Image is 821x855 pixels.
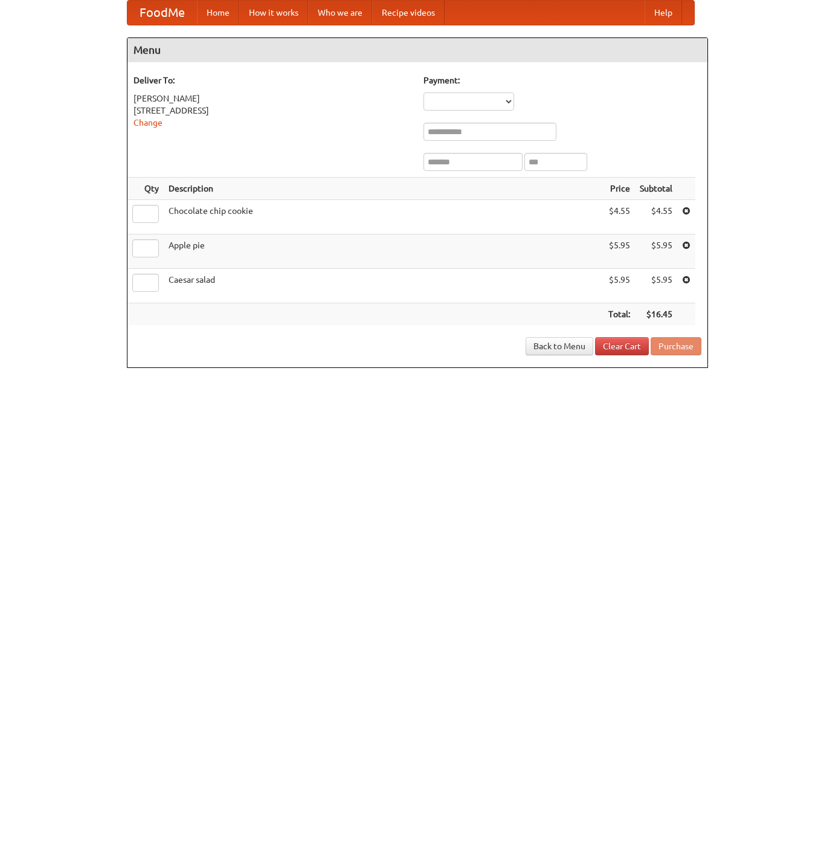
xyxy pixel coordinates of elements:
[604,234,635,269] td: $5.95
[635,200,677,234] td: $4.55
[197,1,239,25] a: Home
[651,337,701,355] button: Purchase
[595,337,649,355] a: Clear Cart
[127,178,164,200] th: Qty
[134,74,411,86] h5: Deliver To:
[164,178,604,200] th: Description
[134,118,163,127] a: Change
[526,337,593,355] a: Back to Menu
[127,1,197,25] a: FoodMe
[127,38,707,62] h4: Menu
[604,178,635,200] th: Price
[134,92,411,105] div: [PERSON_NAME]
[372,1,445,25] a: Recipe videos
[635,269,677,303] td: $5.95
[239,1,308,25] a: How it works
[164,269,604,303] td: Caesar salad
[308,1,372,25] a: Who we are
[645,1,682,25] a: Help
[164,234,604,269] td: Apple pie
[604,200,635,234] td: $4.55
[635,178,677,200] th: Subtotal
[423,74,701,86] h5: Payment:
[604,303,635,326] th: Total:
[164,200,604,234] td: Chocolate chip cookie
[635,303,677,326] th: $16.45
[635,234,677,269] td: $5.95
[134,105,411,117] div: [STREET_ADDRESS]
[604,269,635,303] td: $5.95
